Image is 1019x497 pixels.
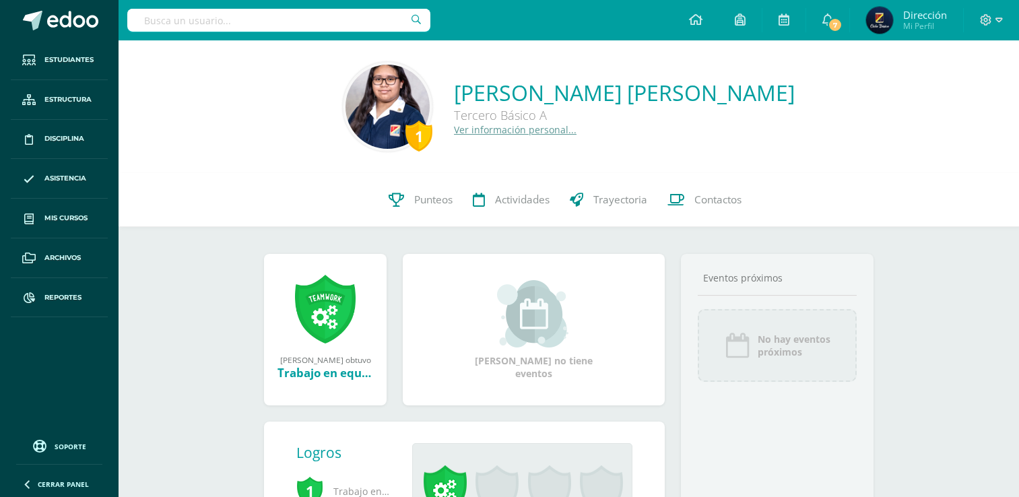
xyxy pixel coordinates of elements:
[11,80,108,120] a: Estructura
[16,436,102,455] a: Soporte
[11,199,108,238] a: Mis cursos
[55,442,86,451] span: Soporte
[44,173,86,184] span: Asistencia
[44,133,84,144] span: Disciplina
[694,193,742,207] span: Contactos
[38,479,89,489] span: Cerrar panel
[657,173,752,227] a: Contactos
[11,159,108,199] a: Asistencia
[277,365,373,380] div: Trabajo en equipo
[454,123,577,136] a: Ver información personal...
[346,65,430,149] img: 22361ea79251c69e11a3814374902f29.png
[866,7,893,34] img: 0fb4cf2d5a8caa7c209baa70152fd11e.png
[454,107,795,123] div: Tercero Básico A
[44,292,81,303] span: Reportes
[405,121,432,152] div: 1
[277,354,373,365] div: [PERSON_NAME] obtuvo
[127,9,430,32] input: Busca un usuario...
[497,280,570,347] img: event_small.png
[463,173,560,227] a: Actividades
[44,213,88,224] span: Mis cursos
[560,173,657,227] a: Trayectoria
[454,78,795,107] a: [PERSON_NAME] [PERSON_NAME]
[44,94,92,105] span: Estructura
[467,280,601,380] div: [PERSON_NAME] no tiene eventos
[724,332,751,359] img: event_icon.png
[698,271,857,284] div: Eventos próximos
[758,333,830,358] span: No hay eventos próximos
[11,238,108,278] a: Archivos
[593,193,647,207] span: Trayectoria
[828,18,843,32] span: 7
[44,253,81,263] span: Archivos
[414,193,453,207] span: Punteos
[903,20,947,32] span: Mi Perfil
[11,40,108,80] a: Estudiantes
[379,173,463,227] a: Punteos
[11,120,108,160] a: Disciplina
[903,8,947,22] span: Dirección
[11,278,108,318] a: Reportes
[296,443,401,462] div: Logros
[44,55,94,65] span: Estudiantes
[495,193,550,207] span: Actividades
